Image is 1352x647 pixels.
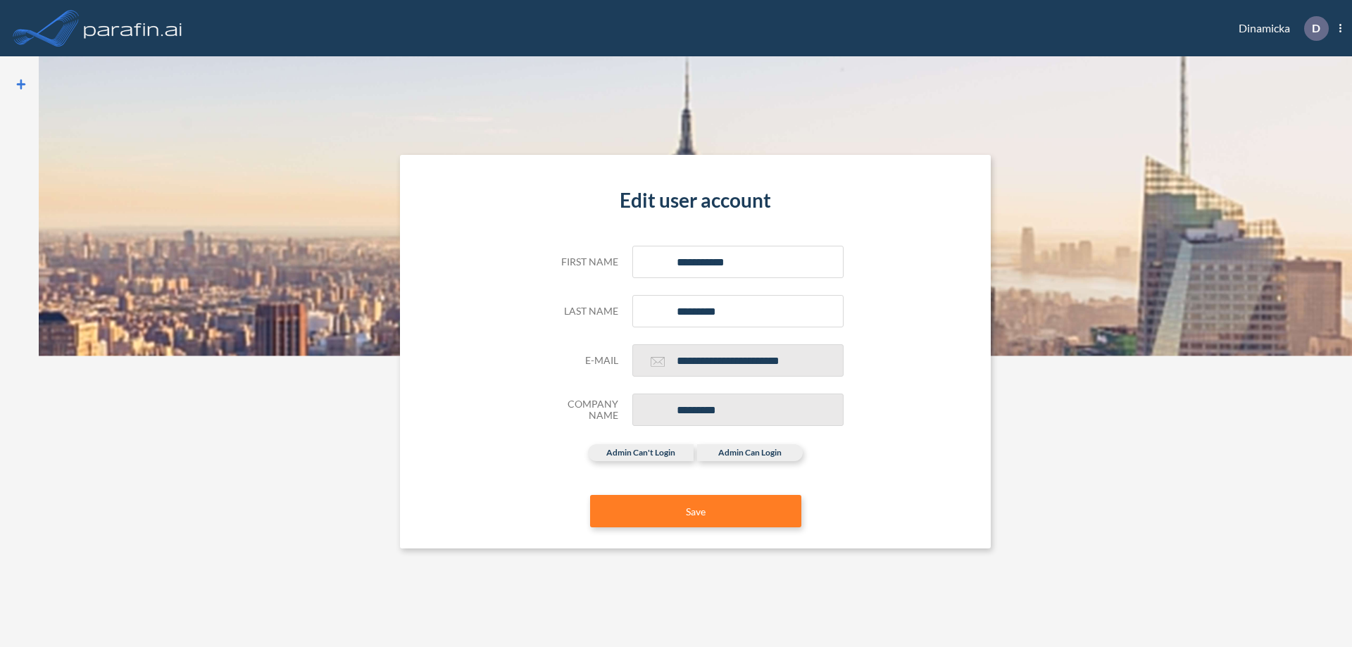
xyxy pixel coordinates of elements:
h5: First name [548,256,618,268]
p: D [1312,22,1320,34]
label: admin can't login [588,444,694,461]
h5: Company Name [548,398,618,422]
h4: Edit user account [548,189,844,213]
h5: E-mail [548,355,618,367]
button: Save [590,495,801,527]
label: admin can login [697,444,803,461]
div: Dinamicka [1218,16,1341,41]
img: logo [81,14,185,42]
h5: Last name [548,306,618,318]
